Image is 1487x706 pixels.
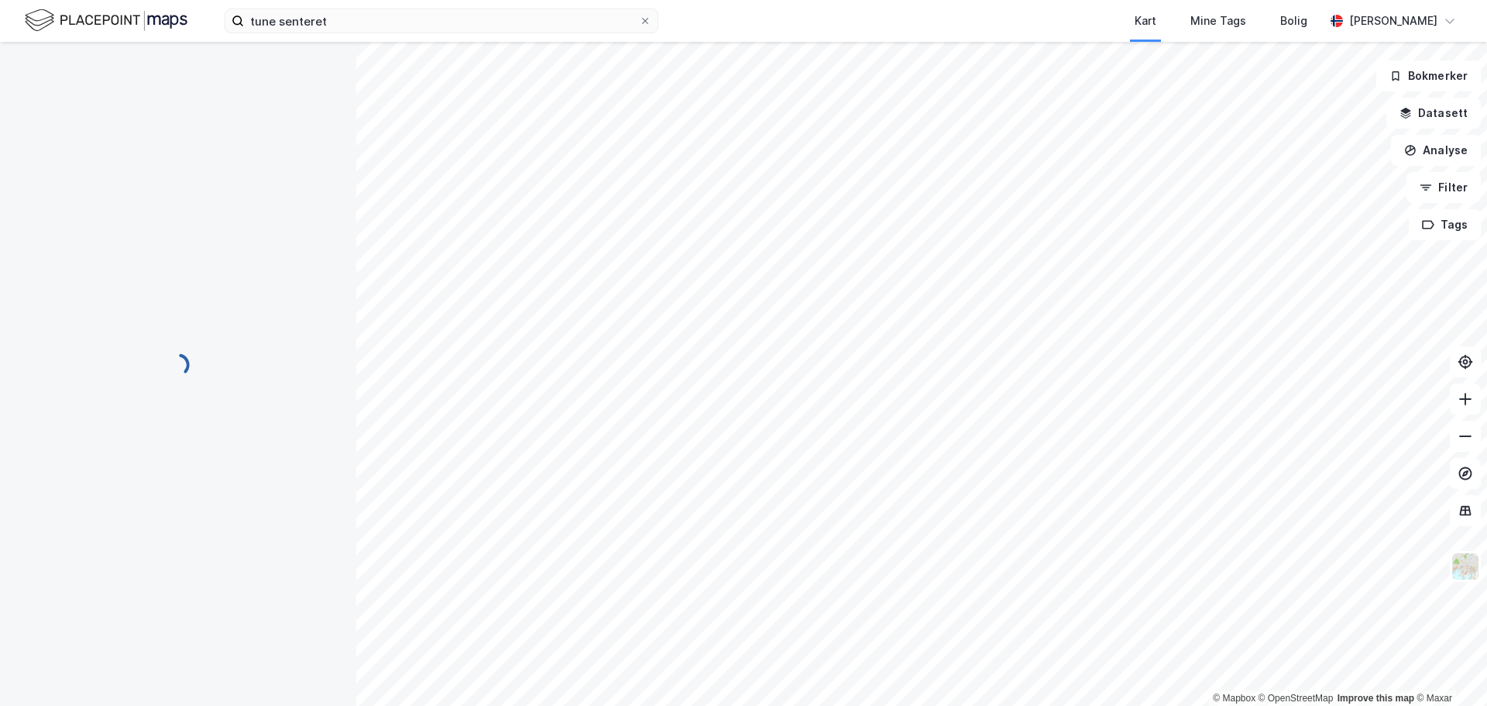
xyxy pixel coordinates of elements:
[1410,632,1487,706] div: Kontrollprogram for chat
[1376,60,1481,91] button: Bokmerker
[1190,12,1246,30] div: Mine Tags
[1259,693,1334,704] a: OpenStreetMap
[1213,693,1255,704] a: Mapbox
[1338,693,1414,704] a: Improve this map
[1391,135,1481,166] button: Analyse
[1135,12,1156,30] div: Kart
[1349,12,1437,30] div: [PERSON_NAME]
[1410,632,1487,706] iframe: Chat Widget
[1451,552,1480,581] img: Z
[25,7,187,34] img: logo.f888ab2527a4732fd821a326f86c7f29.svg
[244,9,639,33] input: Søk på adresse, matrikkel, gårdeiere, leietakere eller personer
[1409,209,1481,240] button: Tags
[1386,98,1481,129] button: Datasett
[1280,12,1307,30] div: Bolig
[166,353,191,377] img: spinner.a6d8c91a73a9ac5275cf975e30b51cfb.svg
[1406,172,1481,203] button: Filter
